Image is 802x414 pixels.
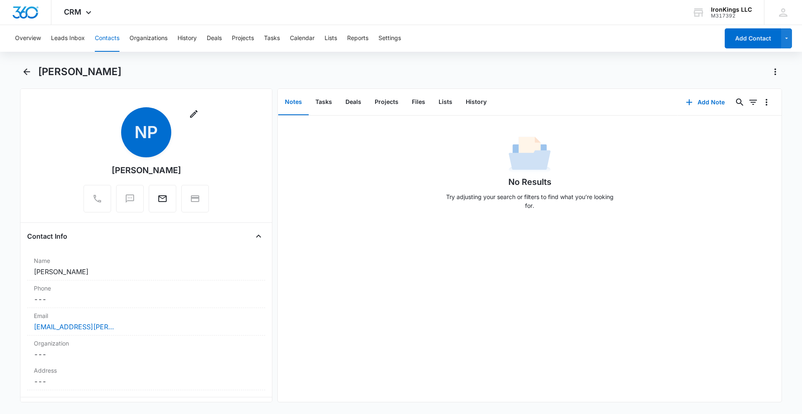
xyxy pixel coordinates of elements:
div: Name[PERSON_NAME] [27,253,265,280]
div: Organization--- [27,336,265,363]
div: account name [711,6,752,13]
button: Projects [368,89,405,115]
button: Tasks [264,25,280,52]
span: CRM [64,8,81,16]
button: Notes [278,89,309,115]
button: Leads Inbox [51,25,85,52]
button: Add Note [678,92,733,112]
button: History [459,89,493,115]
button: Tasks [309,89,339,115]
button: Reports [347,25,368,52]
button: Deals [339,89,368,115]
button: Close [252,230,265,243]
button: Calendar [290,25,315,52]
button: Deals [207,25,222,52]
dd: --- [34,294,259,304]
button: Files [405,89,432,115]
dd: [PERSON_NAME] [34,267,259,277]
button: Back [20,65,33,78]
img: No Data [509,134,551,176]
dd: --- [34,376,259,386]
button: Filters [746,96,760,109]
button: Overflow Menu [760,96,773,109]
button: Lists [325,25,337,52]
button: Email [149,185,176,212]
label: Address [34,366,259,375]
button: History [178,25,197,52]
h1: [PERSON_NAME] [38,66,122,78]
h4: Contact Info [27,231,67,241]
label: Phone [34,284,259,293]
div: Address--- [27,363,265,390]
dd: --- [34,349,259,359]
button: Search... [733,96,746,109]
button: Projects [232,25,254,52]
h1: No Results [508,176,551,188]
div: Email[EMAIL_ADDRESS][PERSON_NAME][DOMAIN_NAME] [27,308,265,336]
a: [EMAIL_ADDRESS][PERSON_NAME][DOMAIN_NAME] [34,322,117,332]
button: Settings [378,25,401,52]
p: Try adjusting your search or filters to find what you’re looking for. [442,192,617,210]
span: NP [121,107,171,157]
a: Email [149,198,176,205]
button: Organizations [129,25,168,52]
div: Phone--- [27,280,265,308]
label: Name [34,256,259,265]
button: Overview [15,25,41,52]
button: Lists [432,89,459,115]
button: Add Contact [725,28,781,48]
div: account id [711,13,752,19]
button: Contacts [95,25,119,52]
label: Email [34,311,259,320]
button: Actions [769,65,782,78]
label: Organization [34,339,259,348]
div: [PERSON_NAME] [112,164,181,177]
